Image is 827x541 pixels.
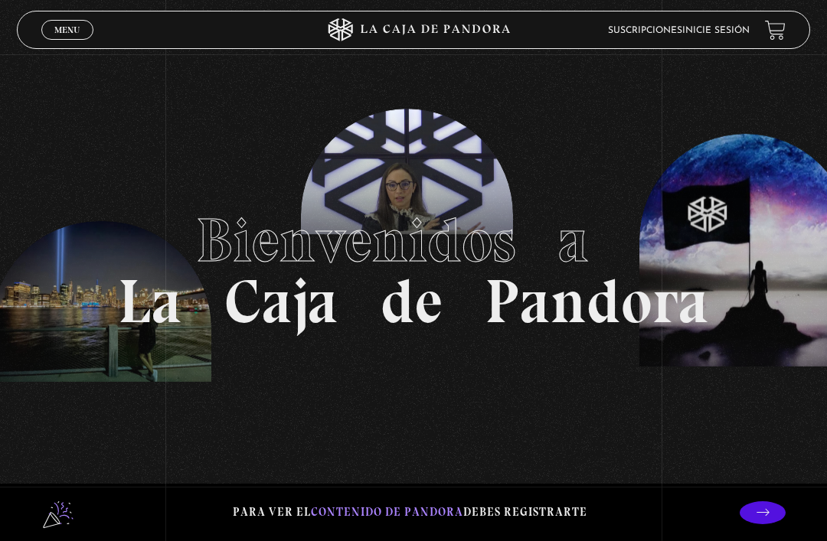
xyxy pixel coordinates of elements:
h1: La Caja de Pandora [118,210,709,332]
a: Inicie sesión [682,26,750,35]
span: Bienvenidos a [196,204,631,277]
span: Cerrar [50,38,86,49]
a: Suscripciones [608,26,682,35]
a: View your shopping cart [765,20,786,41]
p: Para ver el debes registrarte [233,502,587,523]
span: contenido de Pandora [311,505,463,519]
span: Menu [54,25,80,34]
